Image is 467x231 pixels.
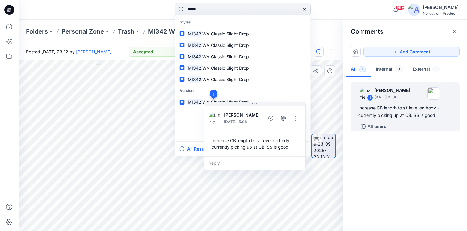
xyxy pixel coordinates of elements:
[76,49,111,54] a: [PERSON_NAME]
[61,27,104,36] a: Personal Zone
[148,27,237,36] p: MI342 WV Classic Slight Drop
[26,48,111,55] span: Posted [DATE] 23:12 by
[408,4,420,16] img: avatar
[408,62,444,77] button: External
[176,62,309,74] a: MI342WV Classic Slight Drop
[360,87,372,100] img: Lizzie Jones
[313,134,335,158] img: turntable-23-09-2025-23:13:31
[351,28,383,35] h2: Comments
[187,98,203,105] mark: MI342
[187,42,203,49] mark: MI342
[367,95,373,101] div: 1
[358,104,452,119] div: Increase CB length to sit level on body - currently picking up at CB. SS is good
[374,87,410,94] p: [PERSON_NAME]
[363,47,460,57] button: Add Comment
[202,31,249,36] span: WV Classic Slight Drop
[359,66,366,72] span: 1
[224,119,263,125] p: [DATE] 15:08
[204,156,305,170] div: Reply
[176,17,309,28] p: Styles
[176,39,309,51] a: MI342WV Classic Slight Drop
[187,76,203,83] mark: MI342
[423,11,459,16] div: Nordstrom Product...
[371,62,408,77] button: Internal
[180,145,214,153] button: All Results
[209,112,221,124] img: Lizzie Jones
[209,135,301,153] div: Increase CB length to sit level on body - currently picking up at CB. SS is good
[118,27,134,36] a: Trash
[395,5,405,10] span: 99+
[202,65,249,71] span: WV Classic Slight Drop
[368,123,386,130] p: All users
[176,96,309,108] a: MI342WV Classic Slight Drop
[395,66,403,72] span: 0
[202,99,249,105] span: WV Classic Slight Drop
[432,66,440,72] span: 1
[202,77,249,82] span: WV Classic Slight Drop
[374,94,410,100] p: [DATE] 15:08
[176,85,309,97] p: Versions
[358,122,389,131] button: All users
[346,62,371,77] button: All
[224,111,263,119] p: [PERSON_NAME]
[187,64,203,72] mark: MI342
[176,28,309,39] a: MI342WV Classic Slight Drop
[423,4,459,11] div: [PERSON_NAME]
[187,53,203,60] mark: MI342
[176,74,309,85] a: MI342WV Classic Slight Drop
[176,51,309,62] a: MI342WV Classic Slight Drop
[202,54,249,59] span: WV Classic Slight Drop
[26,27,48,36] a: Folders
[202,43,249,48] span: WV Classic Slight Drop
[187,30,203,37] mark: MI342
[213,92,214,97] span: 1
